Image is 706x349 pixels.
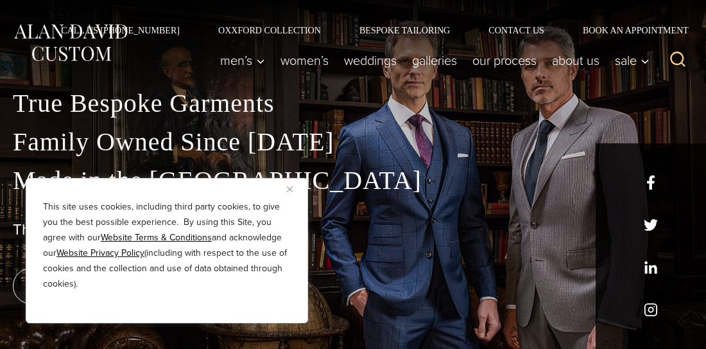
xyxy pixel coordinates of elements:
[544,48,607,73] a: About Us
[662,45,693,76] button: View Search Form
[101,231,212,244] a: Website Terms & Conditions
[564,26,693,35] a: Book an Appointment
[13,84,693,200] p: True Bespoke Garments Family Owned Since [DATE] Made in the [GEOGRAPHIC_DATA]
[220,54,265,67] span: Men’s
[56,246,144,260] a: Website Privacy Policy
[340,26,469,35] a: Bespoke Tailoring
[199,26,340,35] a: Oxxford Collection
[287,186,293,192] img: Close
[615,54,650,67] span: Sale
[404,48,465,73] a: Galleries
[13,220,693,239] h1: The Best Custom Suits NYC Has to Offer
[336,48,404,73] a: weddings
[465,48,544,73] a: Our Process
[43,199,291,292] p: This site uses cookies, including third party cookies, to give you the best possible experience. ...
[273,48,336,73] a: Women’s
[212,48,656,73] nav: Primary Navigation
[42,26,199,35] a: Call Us [PHONE_NUMBER]
[469,26,564,35] a: Contact Us
[13,21,128,64] img: Alan David Custom
[13,268,193,304] a: book an appointment
[42,26,693,35] nav: Secondary Navigation
[287,181,302,197] button: Close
